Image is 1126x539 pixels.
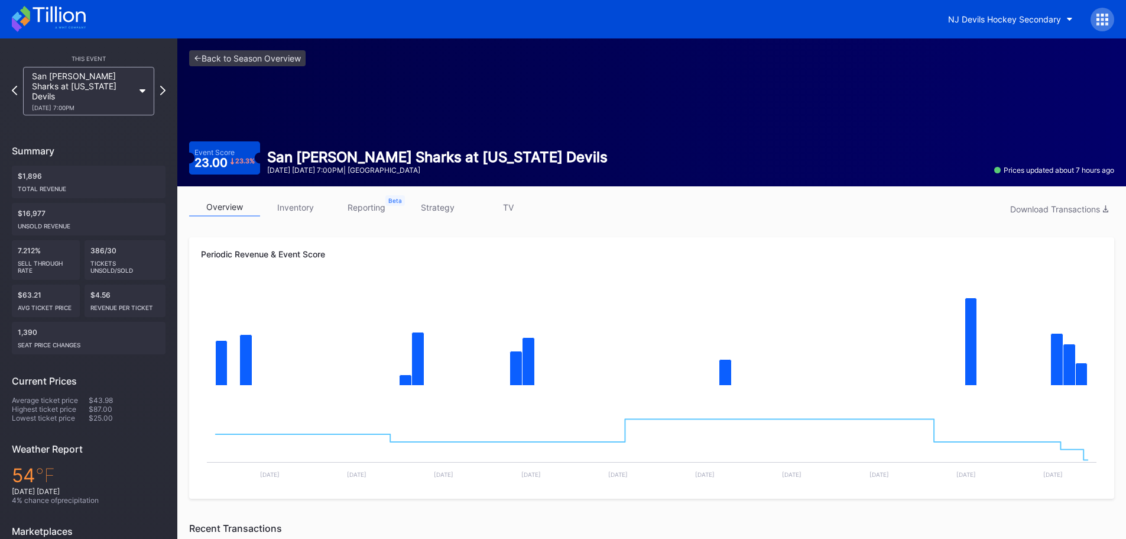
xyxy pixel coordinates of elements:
[12,414,89,422] div: Lowest ticket price
[235,158,255,164] div: 23.3 %
[189,50,306,66] a: <-Back to Season Overview
[85,285,166,317] div: $4.56
[90,255,160,274] div: Tickets Unsold/Sold
[12,166,166,198] div: $1,896
[956,471,976,478] text: [DATE]
[260,471,280,478] text: [DATE]
[12,443,166,455] div: Weather Report
[331,198,402,217] a: reporting
[194,157,255,169] div: 23.00
[12,487,166,496] div: [DATE] [DATE]
[90,299,160,311] div: Revenue per ticket
[521,471,541,478] text: [DATE]
[347,471,366,478] text: [DATE]
[12,203,166,235] div: $16,977
[18,299,74,311] div: Avg ticket price
[12,525,166,537] div: Marketplaces
[201,280,1102,398] svg: Chart title
[12,285,80,317] div: $63.21
[18,337,160,348] div: seat price changes
[32,71,134,111] div: San [PERSON_NAME] Sharks at [US_STATE] Devils
[189,522,1114,534] div: Recent Transactions
[18,255,74,274] div: Sell Through Rate
[89,414,166,422] div: $25.00
[89,396,166,405] div: $43.98
[267,166,608,175] div: [DATE] [DATE] 7:00PM | [GEOGRAPHIC_DATA]
[267,149,608,166] div: San [PERSON_NAME] Sharks at [US_STATE] Devils
[85,240,166,280] div: 386/30
[12,240,80,280] div: 7.212%
[994,166,1114,175] div: Prices updated about 7 hours ago
[1010,204,1108,214] div: Download Transactions
[608,471,628,478] text: [DATE]
[18,180,160,192] div: Total Revenue
[12,55,166,62] div: This Event
[782,471,801,478] text: [DATE]
[32,104,134,111] div: [DATE] 7:00PM
[12,375,166,387] div: Current Prices
[89,405,166,414] div: $87.00
[35,464,55,487] span: ℉
[12,405,89,414] div: Highest ticket price
[12,145,166,157] div: Summary
[12,322,166,354] div: 1,390
[201,398,1102,487] svg: Chart title
[434,471,453,478] text: [DATE]
[12,464,166,487] div: 54
[473,198,544,217] a: TV
[948,14,1061,24] div: NJ Devils Hockey Secondary
[695,471,715,478] text: [DATE]
[1004,201,1114,217] button: Download Transactions
[1043,471,1063,478] text: [DATE]
[201,249,1102,259] div: Periodic Revenue & Event Score
[18,218,160,230] div: Unsold Revenue
[402,198,473,217] a: strategy
[189,198,260,217] a: overview
[869,471,889,478] text: [DATE]
[194,148,235,157] div: Event Score
[260,198,331,217] a: inventory
[12,496,166,505] div: 4 % chance of precipitation
[12,396,89,405] div: Average ticket price
[939,8,1082,30] button: NJ Devils Hockey Secondary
